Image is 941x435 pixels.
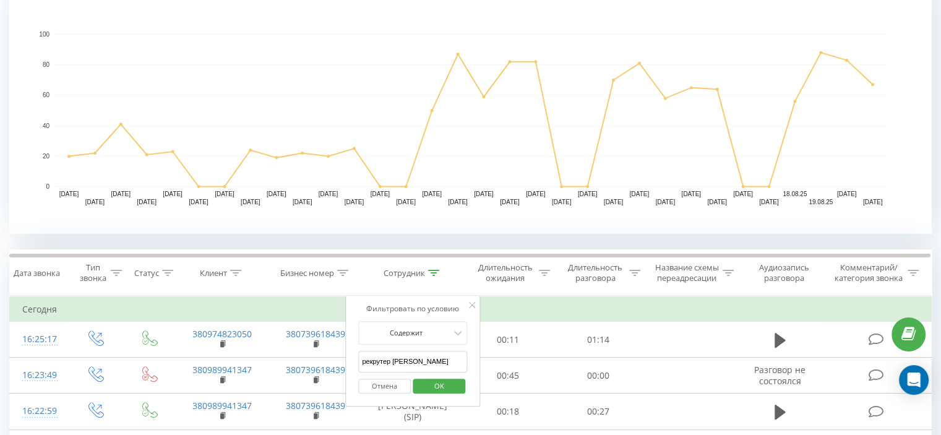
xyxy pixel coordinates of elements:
div: Бизнес номер [280,268,334,278]
div: 16:25:17 [22,327,55,351]
div: Статус [134,268,159,278]
text: [DATE] [707,199,727,205]
td: 00:18 [463,394,553,429]
text: 18.08.25 [783,191,807,197]
text: [DATE] [293,199,312,205]
div: Сотрудник [384,268,425,278]
text: [DATE] [111,191,131,197]
text: 20 [43,153,50,160]
span: OK [422,376,457,395]
text: 19.08.25 [809,199,833,205]
text: [DATE] [474,191,494,197]
text: [DATE] [733,191,753,197]
a: 380739618439 [286,400,345,411]
td: 01:14 [553,322,643,358]
text: 100 [39,31,49,38]
text: [DATE] [526,191,546,197]
text: [DATE] [241,199,260,205]
text: [DATE] [604,199,624,205]
td: 00:27 [553,394,643,429]
text: 40 [43,123,50,129]
td: Сегодня [10,297,932,322]
div: 16:23:49 [22,363,55,387]
div: Фильтровать по условию [358,303,467,315]
text: [DATE] [163,191,183,197]
text: [DATE] [837,191,857,197]
text: [DATE] [345,199,364,205]
td: 00:11 [463,322,553,358]
text: [DATE] [448,199,468,205]
button: OK [413,379,465,394]
a: 380739618439 [286,328,345,340]
text: 60 [43,92,50,99]
text: [DATE] [552,199,572,205]
span: Разговор не состоялся [754,364,806,387]
text: [DATE] [215,191,234,197]
a: 380989941347 [192,364,252,376]
text: [DATE] [759,199,779,205]
input: Введите значение [358,351,467,373]
text: [DATE] [656,199,676,205]
a: 380974823050 [192,328,252,340]
text: 80 [43,61,50,68]
div: Название схемы переадресации [655,262,720,283]
text: [DATE] [422,191,442,197]
text: [DATE] [371,191,390,197]
div: Клиент [200,268,227,278]
div: 16:22:59 [22,399,55,423]
a: 380739618439 [286,364,345,376]
div: Длительность разговора [564,262,626,283]
text: [DATE] [59,191,79,197]
td: 00:45 [463,358,553,394]
td: [PERSON_NAME] (SIP) [363,394,463,429]
td: 00:00 [553,358,643,394]
text: [DATE] [863,199,883,205]
text: [DATE] [396,199,416,205]
button: Отмена [358,379,411,394]
text: [DATE] [189,199,208,205]
text: [DATE] [319,191,338,197]
text: [DATE] [681,191,701,197]
div: Open Intercom Messenger [899,365,929,395]
text: 0 [46,183,49,190]
text: [DATE] [578,191,598,197]
text: [DATE] [630,191,650,197]
div: Аудиозапись разговора [748,262,820,283]
div: Дата звонка [14,268,60,278]
text: [DATE] [85,199,105,205]
div: Комментарий/категория звонка [832,262,904,283]
div: Тип звонка [78,262,107,283]
a: 380989941347 [192,400,252,411]
text: [DATE] [500,199,520,205]
text: [DATE] [137,199,157,205]
text: [DATE] [267,191,286,197]
div: Длительность ожидания [475,262,536,283]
